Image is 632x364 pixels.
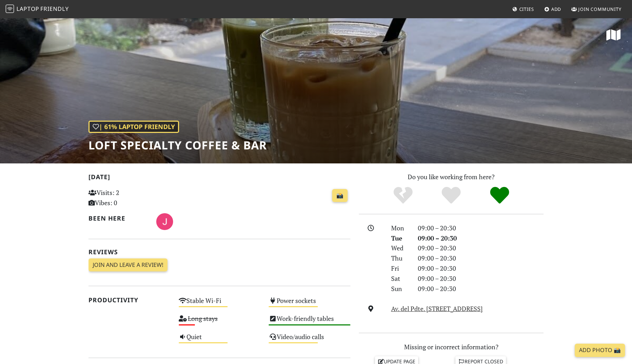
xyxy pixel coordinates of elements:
[387,233,414,243] div: Tue
[414,274,548,284] div: 09:00 – 20:30
[578,6,621,12] span: Join Community
[427,186,475,205] div: Yes
[88,248,350,256] h2: Reviews
[387,263,414,274] div: Fri
[88,215,148,222] h2: Been here
[156,213,173,230] img: 5655-juliana.jpg
[387,223,414,233] div: Mon
[387,284,414,294] div: Sun
[40,5,68,13] span: Friendly
[264,331,355,349] div: Video/audio calls
[88,296,170,304] h2: Productivity
[88,173,350,183] h2: [DATE]
[519,6,534,12] span: Cities
[175,295,265,313] div: Stable Wi-Fi
[414,243,548,253] div: 09:00 – 20:30
[387,274,414,284] div: Sat
[332,189,348,202] a: 📸
[17,5,39,13] span: Laptop
[541,3,564,15] a: Add
[414,263,548,274] div: 09:00 – 20:30
[359,342,544,352] p: Missing or incorrect information?
[414,223,548,233] div: 09:00 – 20:30
[6,3,69,15] a: LaptopFriendly LaptopFriendly
[509,3,537,15] a: Cities
[6,5,14,13] img: LaptopFriendly
[88,139,267,152] h1: Loft Specialty Coffee & Bar
[414,233,548,243] div: 09:00 – 20:30
[264,313,355,331] div: Work-friendly tables
[175,331,265,349] div: Quiet
[88,258,167,272] a: Join and leave a review!
[88,121,179,133] div: | 61% Laptop Friendly
[88,188,170,208] p: Visits: 2 Vibes: 0
[156,217,173,225] span: Juliana Varela
[264,295,355,313] div: Power sockets
[379,186,427,205] div: No
[568,3,624,15] a: Join Community
[551,6,561,12] span: Add
[414,284,548,294] div: 09:00 – 20:30
[359,172,544,182] p: Do you like working from here?
[414,253,548,263] div: 09:00 – 20:30
[387,243,414,253] div: Wed
[387,253,414,263] div: Thu
[475,186,524,205] div: Definitely!
[575,344,625,357] a: Add Photo 📸
[188,314,218,323] s: Long stays
[391,304,483,313] a: Av. del Pdte. [STREET_ADDRESS]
